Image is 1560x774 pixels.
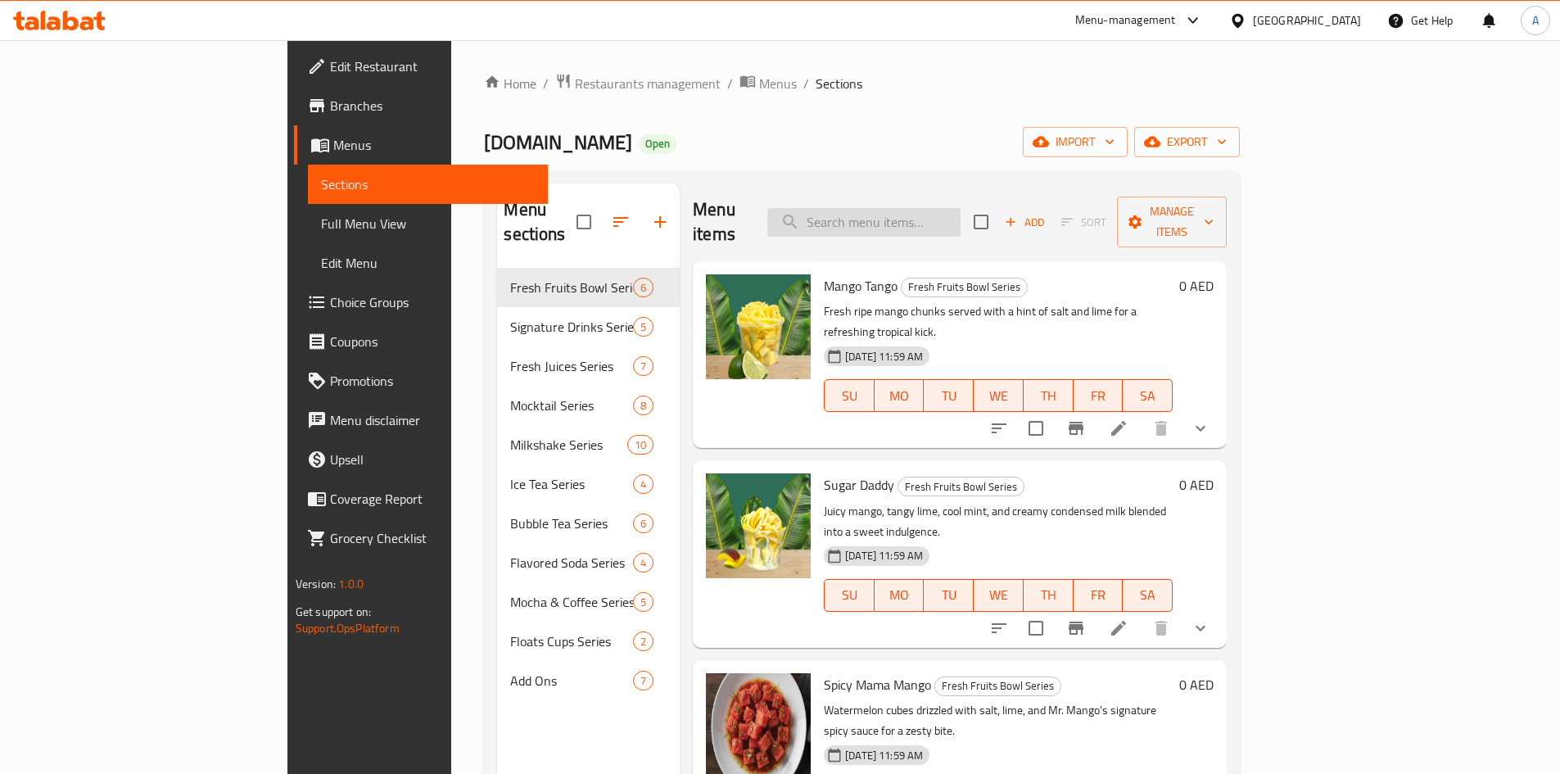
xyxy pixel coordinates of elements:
[1019,611,1053,645] span: Select to update
[575,74,721,93] span: Restaurants management
[898,478,1024,496] span: Fresh Fruits Bowl Series
[1030,583,1067,607] span: TH
[330,371,535,391] span: Promotions
[497,261,680,707] nav: Menu sections
[1056,409,1096,448] button: Branch-specific-item
[633,592,653,612] div: items
[627,435,653,455] div: items
[497,543,680,582] div: Flavored Soda Series4
[639,134,676,154] div: Open
[634,280,653,296] span: 6
[330,96,535,115] span: Branches
[634,359,653,374] span: 7
[1181,609,1220,648] button: show more
[633,553,653,573] div: items
[510,671,633,690] span: Add Ons
[497,622,680,661] div: Floats Cups Series2
[308,243,548,283] a: Edit Menu
[510,396,633,415] span: Mocktail Series
[634,398,653,414] span: 8
[824,579,875,612] button: SU
[824,501,1173,542] p: Juicy mango, tangy lime, cool mint, and creamy condensed milk blended into a sweet indulgence.
[1036,132,1115,152] span: import
[510,474,633,494] span: Ice Tea Series
[881,384,918,408] span: MO
[294,440,548,479] a: Upsell
[294,283,548,322] a: Choice Groups
[333,135,535,155] span: Menus
[634,319,653,335] span: 5
[308,165,548,204] a: Sections
[727,74,733,93] li: /
[1024,579,1074,612] button: TH
[1129,583,1166,607] span: SA
[330,292,535,312] span: Choice Groups
[824,672,931,697] span: Spicy Mama Mango
[338,573,364,595] span: 1.0.0
[296,573,336,595] span: Version:
[497,504,680,543] div: Bubble Tea Series6
[803,74,809,93] li: /
[510,356,633,376] span: Fresh Juices Series
[330,410,535,430] span: Menu disclaimer
[294,518,548,558] a: Grocery Checklist
[510,435,626,455] span: Milkshake Series
[1147,132,1227,152] span: export
[510,317,633,337] span: Signature Drinks Series
[510,592,633,612] div: Mocha & Coffee Series
[1074,379,1124,412] button: FR
[633,356,653,376] div: items
[1056,609,1096,648] button: Branch-specific-item
[979,609,1019,648] button: sort-choices
[974,579,1024,612] button: WE
[934,677,1061,696] div: Fresh Fruits Bowl Series
[634,673,653,689] span: 7
[1179,473,1214,496] h6: 0 AED
[510,514,633,533] span: Bubble Tea Series
[974,379,1024,412] button: WE
[1002,213,1047,232] span: Add
[633,278,653,297] div: items
[294,479,548,518] a: Coverage Report
[693,197,748,247] h2: Menu items
[998,210,1051,235] button: Add
[1080,384,1117,408] span: FR
[1181,409,1220,448] button: show more
[1117,197,1227,247] button: Manage items
[1179,673,1214,696] h6: 0 AED
[497,425,680,464] div: Milkshake Series10
[964,205,998,239] span: Select section
[706,274,811,379] img: Mango Tango
[497,661,680,700] div: Add Ons7
[510,553,633,573] span: Flavored Soda Series
[839,349,929,364] span: [DATE] 11:59 AM
[497,307,680,346] div: Signature Drinks Series5
[1134,127,1240,157] button: export
[1179,274,1214,297] h6: 0 AED
[881,583,918,607] span: MO
[824,301,1173,342] p: Fresh ripe mango chunks served with a hint of salt and lime for a refreshing tropical kick.
[1142,409,1181,448] button: delete
[294,322,548,361] a: Coupons
[321,214,535,233] span: Full Menu View
[633,671,653,690] div: items
[294,361,548,401] a: Promotions
[294,125,548,165] a: Menus
[484,124,632,161] span: [DOMAIN_NAME]
[875,379,925,412] button: MO
[510,631,633,651] span: Floats Cups Series
[634,595,653,610] span: 5
[901,278,1028,297] div: Fresh Fruits Bowl Series
[1019,411,1053,446] span: Select to update
[1123,379,1173,412] button: SA
[1109,419,1128,438] a: Edit menu item
[639,137,676,151] span: Open
[497,464,680,504] div: Ice Tea Series4
[1191,618,1210,638] svg: Show Choices
[321,174,535,194] span: Sections
[1051,210,1117,235] span: Select section first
